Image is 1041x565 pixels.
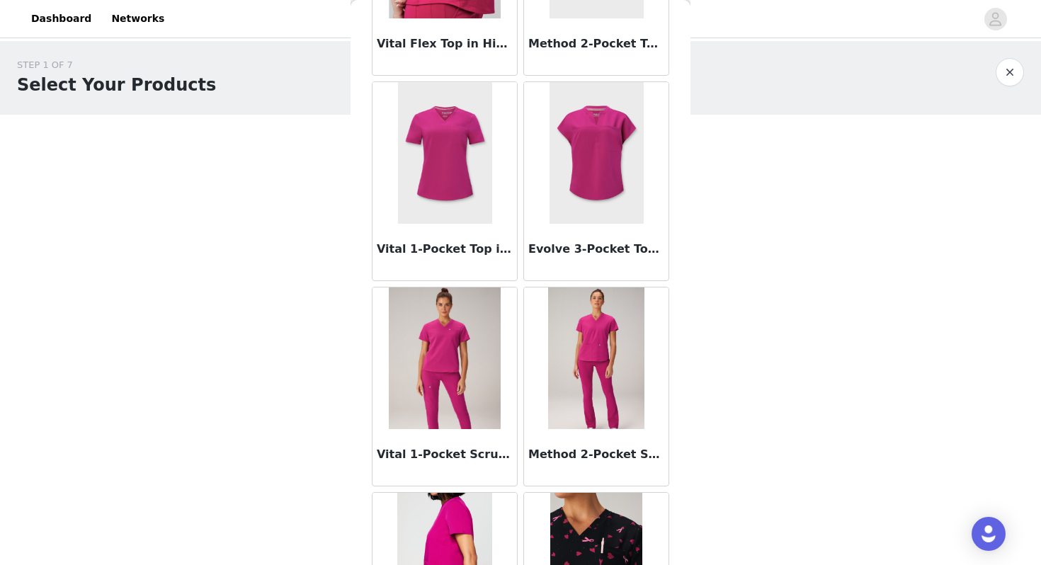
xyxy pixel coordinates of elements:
[528,241,664,258] h3: Evolve 3-Pocket Top in Hibiscus
[377,241,513,258] h3: Vital 1-Pocket Top in Hibiscus
[23,3,100,35] a: Dashboard
[17,58,216,72] div: STEP 1 OF 7
[548,287,644,429] img: Method 2-Pocket Scrub Top (Petite Fit) in Hibiscus
[550,82,644,224] img: Evolve 3-Pocket Top in Hibiscus
[17,72,216,98] h1: Select Your Products
[377,446,513,463] h3: Vital 1-Pocket Scrub Top (Petite Fit) in Hibiscus
[989,8,1002,30] div: avatar
[103,3,173,35] a: Networks
[528,35,664,52] h3: Method 2-Pocket Top in Hibiscus
[389,287,501,429] img: Vital 1-Pocket Scrub Top (Petite Fit) in Hibiscus
[972,517,1006,551] div: Open Intercom Messenger
[528,446,664,463] h3: Method 2-Pocket Scrub Top (Petite Fit) in Hibiscus
[398,82,492,224] img: Vital 1-Pocket Top in Hibiscus
[377,35,513,52] h3: Vital Flex Top in Hibiscus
